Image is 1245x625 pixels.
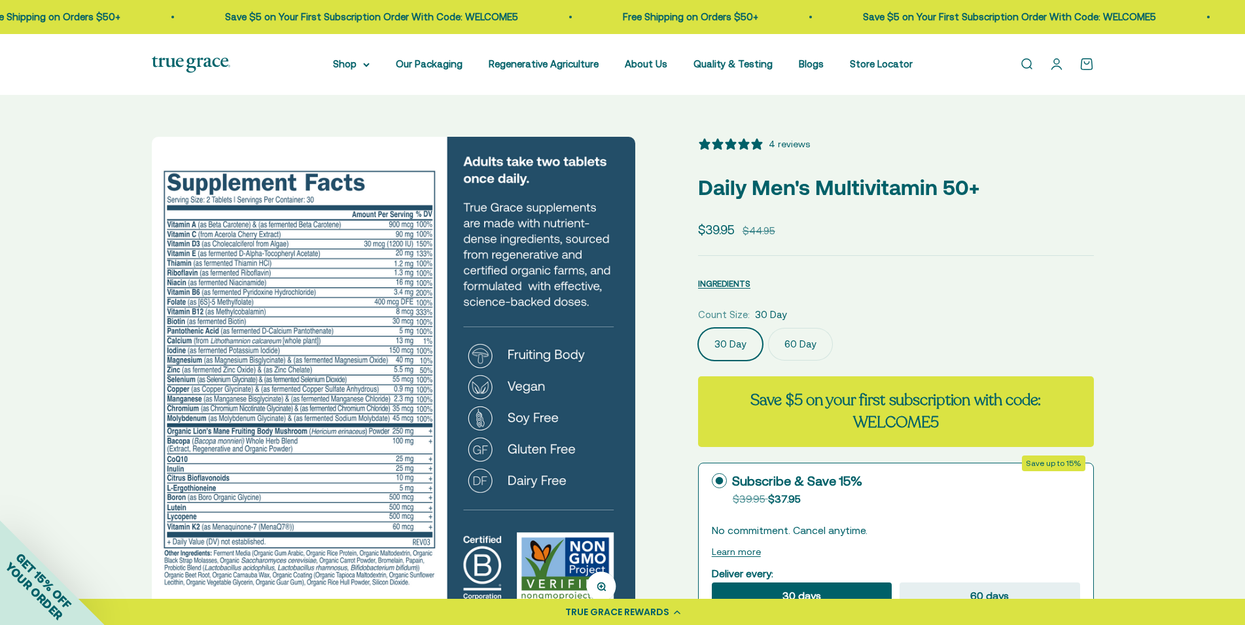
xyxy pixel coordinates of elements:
div: TRUE GRACE REWARDS [565,605,669,619]
a: Free Shipping on Orders $50+ [599,11,735,22]
button: INGREDIENTS [698,276,750,291]
a: Our Packaging [396,58,463,69]
compare-at-price: $44.95 [743,223,775,239]
p: Save $5 on Your First Subscription Order With Code: WELCOME5 [202,9,495,25]
span: INGREDIENTS [698,279,750,289]
img: Daily Men's 50+ Multivitamin [152,137,635,620]
a: Regenerative Agriculture [489,58,599,69]
p: Daily Men's Multivitamin 50+ [698,171,1094,204]
strong: Save $5 on your first subscription with code: WELCOME5 [750,389,1041,433]
summary: Shop [333,56,370,72]
a: About Us [625,58,667,69]
a: Blogs [799,58,824,69]
a: Quality & Testing [693,58,773,69]
span: 30 Day [755,307,787,323]
sale-price: $39.95 [698,220,735,240]
p: Save $5 on Your First Subscription Order With Code: WELCOME5 [839,9,1132,25]
span: YOUR ORDER [3,560,65,622]
a: Store Locator [850,58,913,69]
button: 5 stars, 4 ratings [698,137,810,151]
div: 4 reviews [769,137,810,151]
legend: Count Size: [698,307,750,323]
span: GET 15% OFF [13,550,74,611]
